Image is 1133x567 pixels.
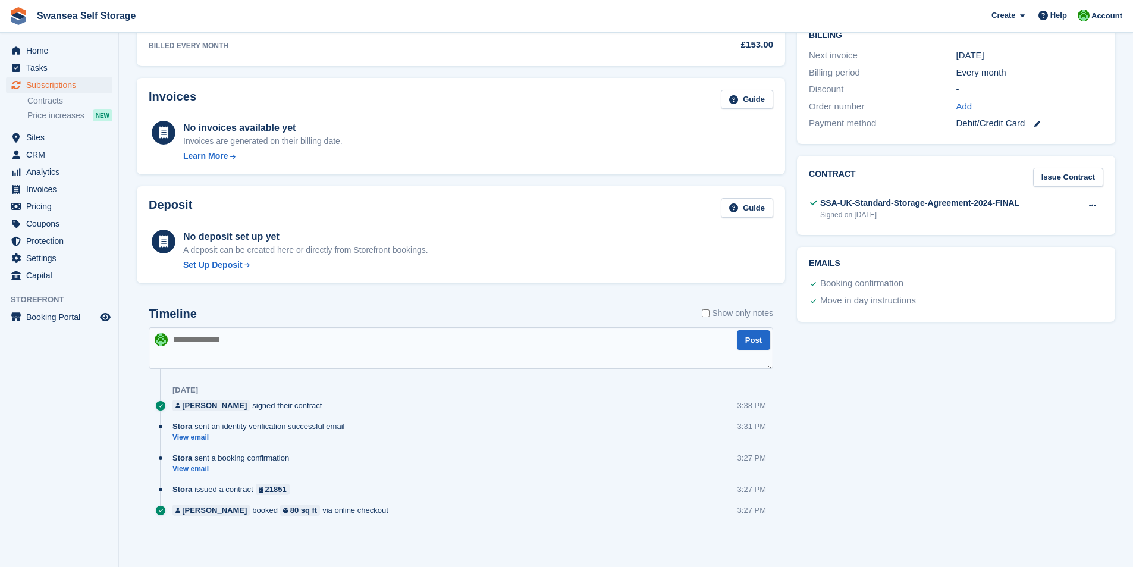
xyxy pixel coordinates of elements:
a: menu [6,309,112,325]
span: Subscriptions [26,77,98,93]
div: Payment method [809,117,956,130]
div: 3:38 PM [737,400,766,411]
span: Pricing [26,198,98,215]
a: Guide [721,198,773,218]
img: Andrew Robbins [1078,10,1090,21]
h2: Invoices [149,90,196,109]
div: [PERSON_NAME] [182,400,247,411]
img: stora-icon-8386f47178a22dfd0bd8f6a31ec36ba5ce8667c1dd55bd0f319d3a0aa187defe.svg [10,7,27,25]
a: Guide [721,90,773,109]
label: Show only notes [702,307,773,319]
div: £153.00 [658,38,773,52]
div: Learn More [183,150,228,162]
span: Analytics [26,164,98,180]
div: - [956,83,1103,96]
a: View email [172,464,295,474]
a: Preview store [98,310,112,324]
div: [DATE] [172,386,198,395]
h2: Contract [809,168,856,187]
a: Swansea Self Storage [32,6,140,26]
a: menu [6,164,112,180]
button: Post [737,330,770,350]
a: Add [956,100,972,114]
span: Invoices [26,181,98,198]
div: Debit/Credit Card [956,117,1103,130]
div: sent a booking confirmation [172,452,295,463]
div: Signed on [DATE] [820,209,1019,220]
span: Price increases [27,110,84,121]
input: Show only notes [702,307,710,319]
span: Sites [26,129,98,146]
span: Help [1050,10,1067,21]
a: [PERSON_NAME] [172,400,250,411]
span: Stora [172,452,192,463]
a: menu [6,233,112,249]
div: signed their contract [172,400,328,411]
div: SSA-UK-Standard-Storage-Agreement-2024-FINAL [820,197,1019,209]
span: Booking Portal [26,309,98,325]
div: No deposit set up yet [183,230,428,244]
span: Settings [26,250,98,267]
div: [DATE] [956,49,1103,62]
h2: Deposit [149,198,192,218]
span: Storefront [11,294,118,306]
a: menu [6,250,112,267]
span: Stora [172,484,192,495]
span: Coupons [26,215,98,232]
a: menu [6,77,112,93]
div: Billing period [809,66,956,80]
span: Account [1091,10,1122,22]
div: 3:31 PM [737,421,766,432]
div: No invoices available yet [183,121,343,135]
a: menu [6,129,112,146]
div: Next invoice [809,49,956,62]
div: 80 sq ft [290,505,318,516]
div: Discount [809,83,956,96]
span: CRM [26,146,98,163]
div: Every month [956,66,1103,80]
a: menu [6,42,112,59]
div: Move in day instructions [820,294,916,308]
div: 3:27 PM [737,505,766,516]
h2: Timeline [149,307,197,321]
img: Andrew Robbins [155,333,168,346]
span: Create [991,10,1015,21]
div: NEW [93,109,112,121]
div: [PERSON_NAME] [182,505,247,516]
a: menu [6,181,112,198]
div: 21851 [265,484,287,495]
div: BILLED EVERY MONTH [149,40,658,51]
div: 3:27 PM [737,452,766,463]
a: menu [6,146,112,163]
a: Issue Contract [1033,168,1103,187]
div: 3:27 PM [737,484,766,495]
a: Contracts [27,95,112,106]
a: menu [6,59,112,76]
div: Invoices are generated on their billing date. [183,135,343,148]
span: Capital [26,267,98,284]
a: menu [6,198,112,215]
a: menu [6,267,112,284]
a: Learn More [183,150,343,162]
a: Set Up Deposit [183,259,428,271]
span: Home [26,42,98,59]
div: Booking confirmation [820,277,903,291]
a: 21851 [256,484,290,495]
p: A deposit can be created here or directly from Storefront bookings. [183,244,428,256]
div: Order number [809,100,956,114]
a: menu [6,215,112,232]
h2: Emails [809,259,1103,268]
a: View email [172,433,350,443]
div: issued a contract [172,484,296,495]
a: 80 sq ft [280,505,320,516]
h2: Billing [809,29,1103,40]
div: sent an identity verification successful email [172,421,350,432]
span: Protection [26,233,98,249]
span: Tasks [26,59,98,76]
a: [PERSON_NAME] [172,505,250,516]
span: Stora [172,421,192,432]
a: Price increases NEW [27,109,112,122]
div: booked via online checkout [172,505,394,516]
div: Set Up Deposit [183,259,243,271]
